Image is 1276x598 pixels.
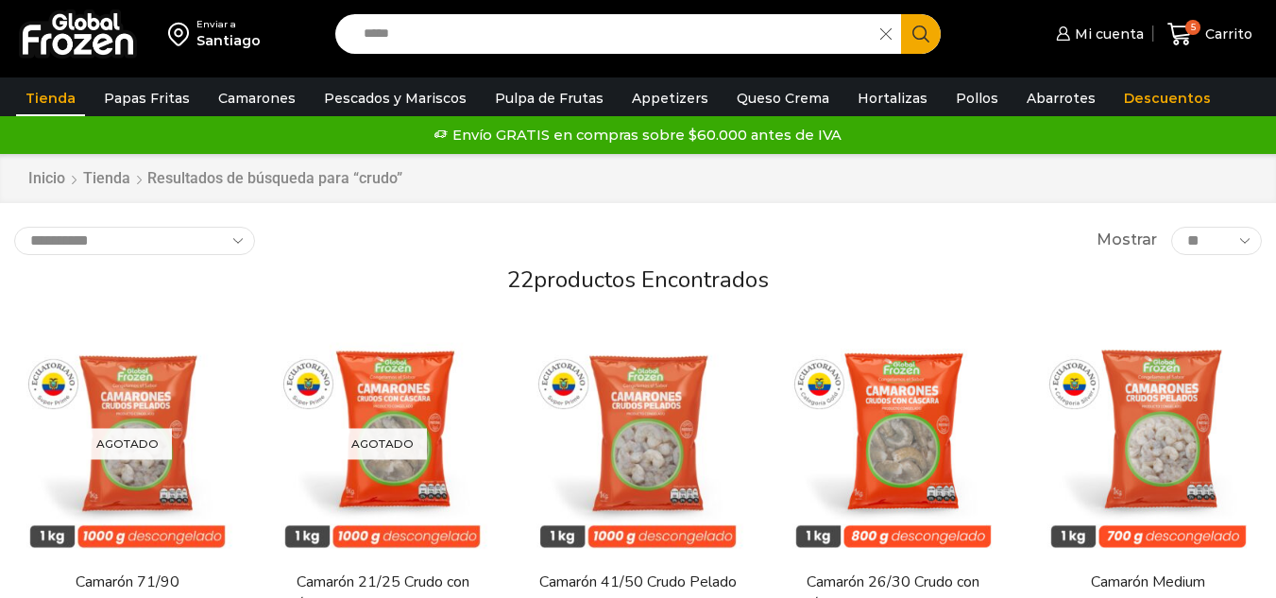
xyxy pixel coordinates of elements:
[147,169,402,187] h1: Resultados de búsqueda para “crudo”
[622,80,718,116] a: Appetizers
[338,429,427,460] p: Agotado
[1200,25,1252,43] span: Carrito
[1017,80,1105,116] a: Abarrotes
[901,14,941,54] button: Search button
[1051,15,1144,53] a: Mi cuenta
[83,429,172,460] p: Agotado
[196,18,261,31] div: Enviar a
[168,18,196,50] img: address-field-icon.svg
[14,227,255,255] select: Pedido de la tienda
[16,80,85,116] a: Tienda
[209,80,305,116] a: Camarones
[315,80,476,116] a: Pescados y Mariscos
[1114,80,1220,116] a: Descuentos
[1163,12,1257,57] a: 5 Carrito
[82,168,131,190] a: Tienda
[727,80,839,116] a: Queso Crema
[27,168,402,190] nav: Breadcrumb
[27,168,66,190] a: Inicio
[946,80,1008,116] a: Pollos
[1185,20,1200,35] span: 5
[485,80,613,116] a: Pulpa de Frutas
[1070,25,1144,43] span: Mi cuenta
[848,80,937,116] a: Hortalizas
[507,265,534,295] span: 22
[94,80,199,116] a: Papas Fritas
[1097,230,1157,251] span: Mostrar
[196,31,261,50] div: Santiago
[534,265,769,295] span: productos encontrados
